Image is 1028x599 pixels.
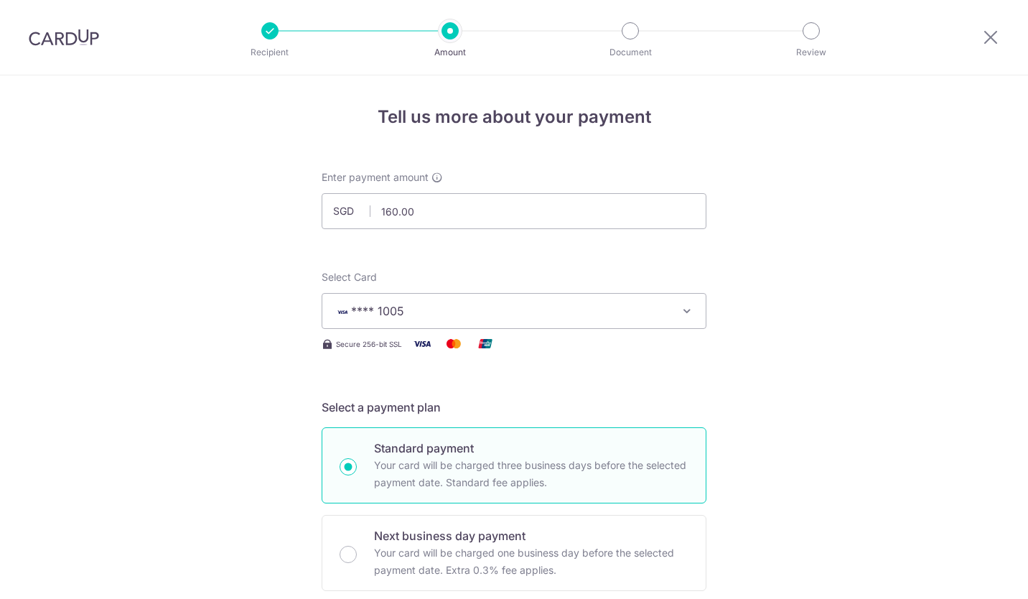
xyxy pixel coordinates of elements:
[374,440,688,457] p: Standard payment
[374,544,688,579] p: Your card will be charged one business day before the selected payment date. Extra 0.3% fee applies.
[333,204,370,218] span: SGD
[471,335,500,353] img: Union Pay
[322,193,706,229] input: 0.00
[758,45,864,60] p: Review
[577,45,683,60] p: Document
[374,457,688,491] p: Your card will be charged three business days before the selected payment date. Standard fee appl...
[322,170,429,185] span: Enter payment amount
[374,527,688,544] p: Next business day payment
[322,399,706,416] h5: Select a payment plan
[408,335,436,353] img: Visa
[439,335,468,353] img: Mastercard
[334,307,351,317] img: VISA
[336,338,402,350] span: Secure 256-bit SSL
[397,45,503,60] p: Amount
[29,29,99,46] img: CardUp
[322,271,377,283] span: translation missing: en.payables.payment_networks.credit_card.summary.labels.select_card
[322,104,706,130] h4: Tell us more about your payment
[217,45,323,60] p: Recipient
